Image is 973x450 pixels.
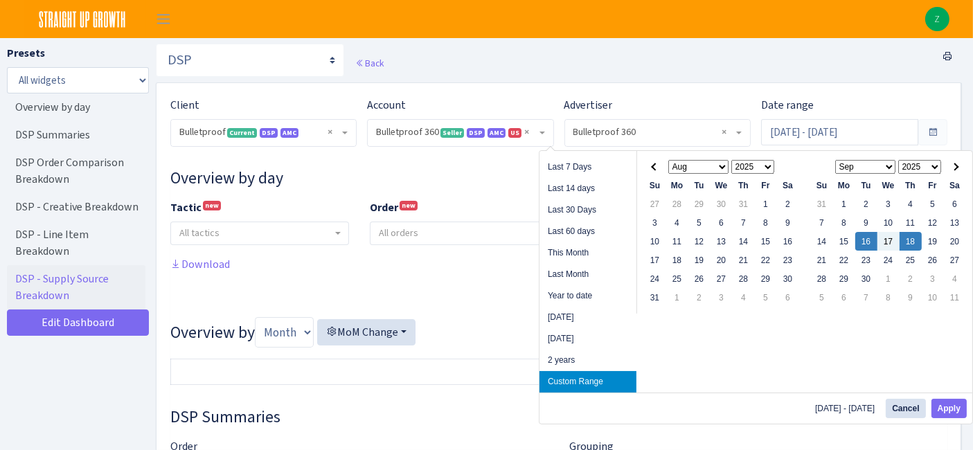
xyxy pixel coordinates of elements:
[855,269,877,288] td: 30
[877,288,900,307] td: 8
[755,288,777,307] td: 5
[811,269,833,288] td: 28
[777,269,799,288] td: 30
[7,121,145,149] a: DSP Summaries
[539,242,636,264] li: This Month
[755,176,777,195] th: Fr
[711,232,733,251] td: 13
[733,251,755,269] td: 21
[833,251,855,269] td: 22
[179,125,339,139] span: Bulletproof <span class="badge badge-success">Current</span><span class="badge badge-primary">DSP...
[877,213,900,232] td: 10
[815,404,880,413] span: [DATE] - [DATE]
[170,200,202,215] b: Tactic
[688,232,711,251] td: 12
[755,269,777,288] td: 29
[922,232,944,251] td: 19
[688,195,711,213] td: 29
[644,195,666,213] td: 27
[777,232,799,251] td: 16
[666,176,688,195] th: Mo
[877,251,900,269] td: 24
[525,125,530,139] span: Remove all items
[900,269,922,288] td: 2
[944,232,966,251] td: 20
[777,251,799,269] td: 23
[539,221,636,242] li: Last 60 days
[944,176,966,195] th: Sa
[761,97,814,114] label: Date range
[7,93,145,121] a: Overview by day
[944,288,966,307] td: 11
[688,251,711,269] td: 19
[203,201,221,210] sup: new
[833,176,855,195] th: Mo
[317,319,416,345] button: MoM Change
[644,213,666,232] td: 3
[260,128,278,138] span: DSP
[811,251,833,269] td: 21
[855,232,877,251] td: 16
[722,125,726,139] span: Remove all items
[170,407,947,427] h3: Widget #37
[855,195,877,213] td: 2
[688,288,711,307] td: 2
[833,213,855,232] td: 8
[688,176,711,195] th: Tu
[811,195,833,213] td: 31
[886,399,925,418] button: Cancel
[7,149,145,193] a: DSP Order Comparison Breakdown
[644,288,666,307] td: 31
[755,195,777,213] td: 1
[539,178,636,199] li: Last 14 days
[371,222,615,244] input: All orders
[170,257,230,271] a: Download
[666,269,688,288] td: 25
[170,97,199,114] label: Client
[922,176,944,195] th: Fr
[508,128,521,138] span: US
[833,288,855,307] td: 6
[922,213,944,232] td: 12
[355,57,384,69] a: Back
[539,307,636,328] li: [DATE]
[855,288,877,307] td: 7
[944,213,966,232] td: 13
[922,288,944,307] td: 10
[811,288,833,307] td: 5
[711,176,733,195] th: We
[855,251,877,269] td: 23
[573,125,733,139] span: Bulletproof 360
[944,251,966,269] td: 27
[539,285,636,307] li: Year to date
[179,226,220,240] span: All tactics
[370,200,398,215] b: Order
[922,269,944,288] td: 3
[833,269,855,288] td: 29
[539,156,636,178] li: Last 7 Days
[711,213,733,232] td: 6
[733,269,755,288] td: 28
[711,288,733,307] td: 3
[644,269,666,288] td: 24
[733,195,755,213] td: 31
[367,97,406,114] label: Account
[376,125,536,139] span: Bulletproof 360 <span class="badge badge-success">Seller</span><span class="badge badge-primary">...
[564,97,613,114] label: Advertiser
[539,350,636,371] li: 2 years
[944,195,966,213] td: 6
[755,251,777,269] td: 22
[488,128,506,138] span: Amazon Marketing Cloud
[811,176,833,195] th: Su
[280,128,298,138] span: AMC
[666,251,688,269] td: 18
[925,7,949,31] a: Z
[666,195,688,213] td: 28
[688,269,711,288] td: 26
[922,251,944,269] td: 26
[777,288,799,307] td: 6
[146,8,181,30] button: Toggle navigation
[922,195,944,213] td: 5
[900,176,922,195] th: Th
[539,328,636,350] li: [DATE]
